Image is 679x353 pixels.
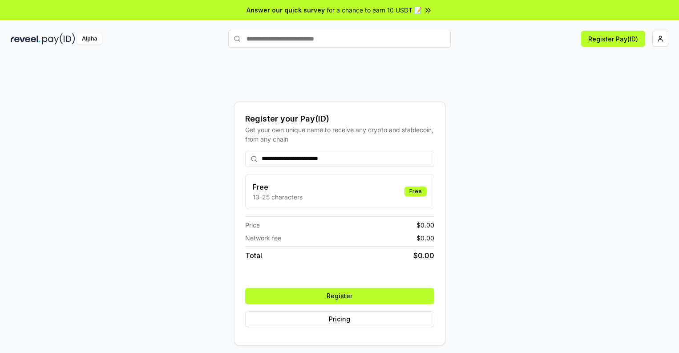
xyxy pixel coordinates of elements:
[245,250,262,261] span: Total
[253,192,303,202] p: 13-25 characters
[245,220,260,230] span: Price
[416,220,434,230] span: $ 0.00
[404,187,427,196] div: Free
[245,125,434,144] div: Get your own unique name to receive any crypto and stablecoin, from any chain
[581,31,645,47] button: Register Pay(ID)
[11,33,40,45] img: reveel_dark
[42,33,75,45] img: pay_id
[247,5,325,15] span: Answer our quick survey
[77,33,102,45] div: Alpha
[245,233,281,243] span: Network fee
[245,113,434,125] div: Register your Pay(ID)
[413,250,434,261] span: $ 0.00
[416,233,434,243] span: $ 0.00
[253,182,303,192] h3: Free
[245,311,434,327] button: Pricing
[245,288,434,304] button: Register
[327,5,422,15] span: for a chance to earn 10 USDT 📝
